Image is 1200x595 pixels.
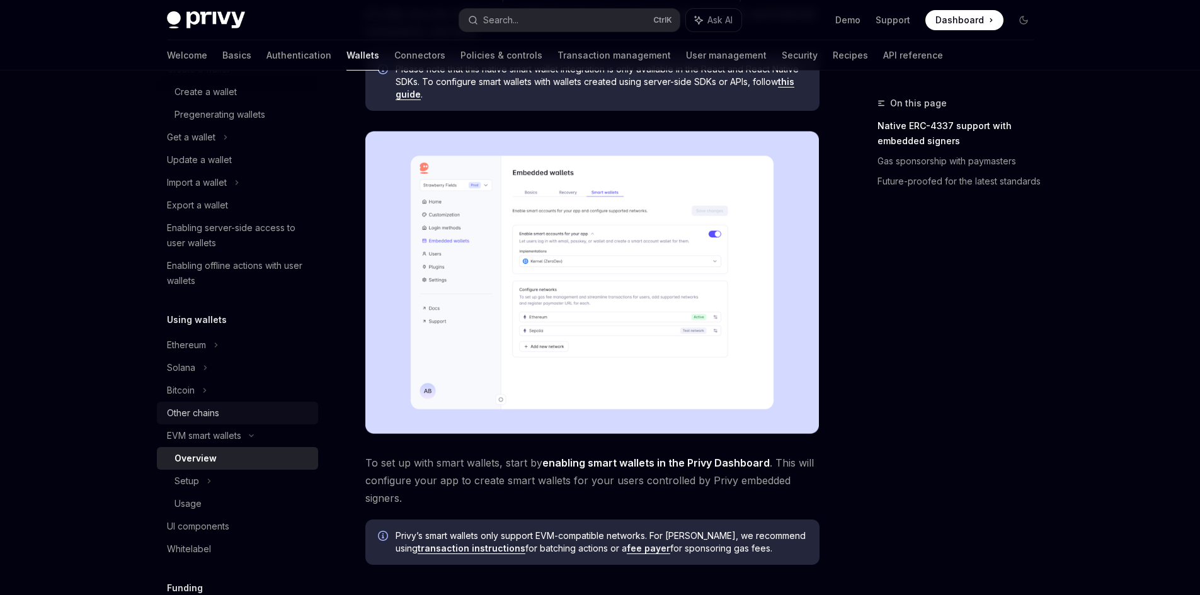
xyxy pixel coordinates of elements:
div: EVM smart wallets [167,428,241,443]
a: Native ERC-4337 support with embedded signers [877,116,1044,151]
a: Create a wallet [157,81,318,103]
a: API reference [883,40,943,71]
a: Dashboard [925,10,1003,30]
div: Whitelabel [167,541,211,557]
svg: Info [378,64,391,77]
a: Wallets [346,40,379,71]
a: Authentication [266,40,331,71]
h5: Using wallets [167,312,227,327]
div: Enabling offline actions with user wallets [167,258,311,288]
a: Demo [835,14,860,26]
div: Import a wallet [167,175,227,190]
div: Create a wallet [174,84,237,99]
button: Search...CtrlK [459,9,680,31]
span: Ask AI [707,14,733,26]
a: Gas sponsorship with paymasters [877,151,1044,171]
div: Get a wallet [167,130,215,145]
a: Security [782,40,818,71]
div: Solana [167,360,195,375]
img: dark logo [167,11,245,29]
a: Policies & controls [460,40,542,71]
a: Basics [222,40,251,71]
div: Update a wallet [167,152,232,167]
a: UI components [157,515,318,538]
div: Search... [483,13,518,28]
button: Toggle dark mode [1014,10,1034,30]
div: Usage [174,496,202,511]
a: Connectors [394,40,445,71]
a: Other chains [157,402,318,424]
span: To set up with smart wallets, start by . This will configure your app to create smart wallets for... [365,454,820,507]
a: Pregenerating wallets [157,103,318,126]
svg: Info [378,531,391,543]
button: Ask AI [686,9,741,31]
span: Please note that this native smart wallet integration is only available in the React and React Na... [396,63,807,101]
a: Overview [157,447,318,470]
a: Support [876,14,910,26]
a: Recipes [833,40,868,71]
a: Transaction management [557,40,671,71]
img: Sample enable smart wallets [365,131,820,434]
a: Usage [157,492,318,515]
div: UI components [167,519,229,534]
a: User management [686,40,767,71]
div: Bitcoin [167,383,195,398]
span: Privy’s smart wallets only support EVM-compatible networks. For [PERSON_NAME], we recommend using... [396,530,807,555]
a: Enabling offline actions with user wallets [157,254,318,292]
a: Enabling server-side access to user wallets [157,217,318,254]
div: Ethereum [167,337,206,353]
a: transaction instructions [418,543,525,554]
a: Whitelabel [157,538,318,560]
a: Update a wallet [157,149,318,171]
span: On this page [890,96,947,111]
div: Other chains [167,405,219,421]
div: Pregenerating wallets [174,107,265,122]
div: Setup [174,473,199,489]
div: Export a wallet [167,198,228,213]
a: enabling smart wallets in the Privy Dashboard [542,456,770,470]
a: fee payer [627,543,670,554]
a: Future-proofed for the latest standards [877,171,1044,191]
span: Dashboard [935,14,984,26]
a: Export a wallet [157,194,318,217]
div: Overview [174,451,217,466]
div: Enabling server-side access to user wallets [167,220,311,251]
span: Ctrl K [653,15,672,25]
a: Welcome [167,40,207,71]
